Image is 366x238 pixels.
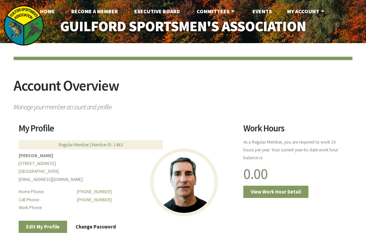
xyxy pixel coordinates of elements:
[129,4,185,18] a: Executive Board
[19,204,73,212] dt: Work Phone
[19,152,235,183] p: [STREET_ADDRESS] [GEOGRAPHIC_DATA] [EMAIL_ADDRESS][DOMAIN_NAME]
[247,4,277,18] a: Events
[3,5,44,46] img: logo_sm.png
[19,196,73,204] dt: Cell Phone
[47,14,319,39] a: Guilford Sportsmen's Association
[14,78,352,100] h2: Account Overview
[19,153,53,159] b: [PERSON_NAME]
[66,4,123,18] a: Become A Member
[19,221,67,233] a: Edit My Profile
[243,138,347,162] p: As a Regular Member, you are required to work 10 hours per year. Your current year-to-date work h...
[68,221,123,233] a: Change Password
[35,4,60,18] a: Home
[243,186,308,198] a: View Work Hour Detail
[19,188,73,196] dt: Home Phone
[77,189,112,195] a: [PHONE_NUMBER]
[19,124,235,138] h2: My Profile
[77,197,112,203] a: [PHONE_NUMBER]
[19,140,163,149] div: Regular Member | Member ID: 1463
[191,4,242,18] a: Committees
[282,4,331,18] a: My Account
[243,166,347,181] h1: 0.00
[14,100,352,110] span: Manage your member account and profile
[243,124,347,138] h2: Work Hours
